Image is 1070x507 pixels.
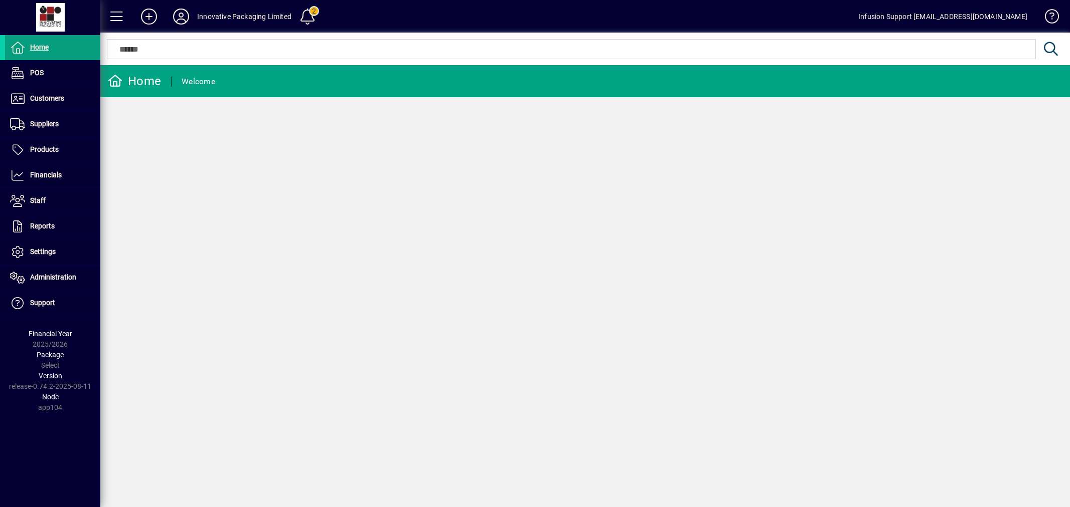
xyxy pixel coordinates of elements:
a: Administration [5,265,100,290]
a: Reports [5,214,100,239]
button: Add [133,8,165,26]
span: Products [30,145,59,153]
div: Innovative Packaging Limited [197,9,291,25]
span: Customers [30,94,64,102]
div: Infusion Support [EMAIL_ADDRESS][DOMAIN_NAME] [858,9,1027,25]
a: POS [5,61,100,86]
a: Staff [5,188,100,213]
span: Administration [30,273,76,281]
span: Reports [30,222,55,230]
a: Suppliers [5,112,100,137]
a: Support [5,291,100,316]
div: Welcome [182,74,215,90]
span: Home [30,43,49,51]
a: Products [5,137,100,162]
span: Package [37,351,64,359]
span: Suppliers [30,120,59,128]
a: Knowledge Base [1037,2,1057,35]
span: Node [42,393,59,401]
span: Support [30,299,55,307]
div: Home [108,73,161,89]
button: Profile [165,8,197,26]
span: Financial Year [29,330,72,338]
span: Staff [30,196,46,204]
span: POS [30,69,44,77]
a: Settings [5,239,100,265]
a: Customers [5,86,100,111]
span: Settings [30,247,56,256]
a: Financials [5,163,100,188]
span: Financials [30,171,62,179]
span: Version [39,372,62,380]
